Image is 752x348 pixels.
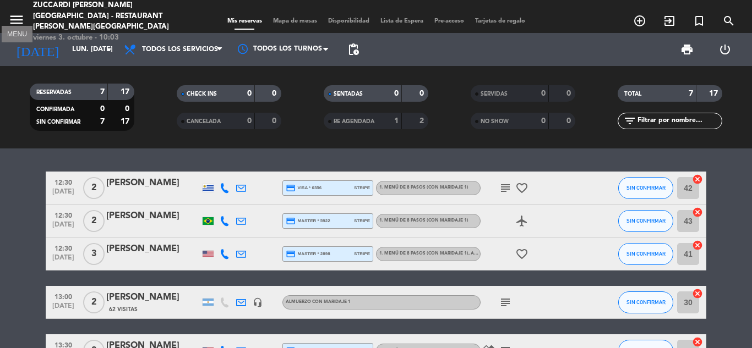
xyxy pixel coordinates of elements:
[286,300,351,304] span: Almuerzo con maridaje 1
[8,12,25,32] button: menu
[100,105,105,113] strong: 0
[222,18,268,24] span: Mis reservas
[286,249,296,259] i: credit_card
[515,247,528,261] i: favorite_border
[419,90,426,97] strong: 0
[515,214,528,228] i: airplanemode_active
[718,43,732,56] i: power_settings_new
[618,291,673,313] button: SIN CONFIRMAR
[626,251,666,257] span: SIN CONFIRMAR
[566,90,573,97] strong: 0
[692,207,703,218] i: cancel
[624,91,641,97] span: TOTAL
[618,177,673,199] button: SIN CONFIRMAR
[187,91,217,97] span: CHECK INS
[83,291,105,313] span: 2
[499,181,512,195] i: subject
[375,18,429,24] span: Lista de Espera
[566,117,573,125] strong: 0
[8,37,67,62] i: [DATE]
[106,176,200,190] div: [PERSON_NAME]
[626,218,666,224] span: SIN CONFIRMAR
[50,254,77,267] span: [DATE]
[419,117,426,125] strong: 2
[379,218,468,223] span: 1. MENÚ DE 8 PASOS (con maridaje 1)
[36,119,80,125] span: SIN CONFIRMAR
[334,119,374,124] span: RE AGENDADA
[121,88,132,96] strong: 17
[33,32,180,43] div: viernes 3. octubre - 10:03
[286,216,296,226] i: credit_card
[379,185,468,190] span: 1. MENÚ DE 8 PASOS (con maridaje 1)
[187,119,221,124] span: CANCELADA
[106,242,200,256] div: [PERSON_NAME]
[83,177,105,199] span: 2
[286,183,296,193] i: credit_card
[100,88,105,96] strong: 7
[692,336,703,347] i: cancel
[633,14,646,27] i: add_circle_outline
[272,117,279,125] strong: 0
[286,183,321,193] span: visa * 0356
[106,290,200,305] div: [PERSON_NAME]
[323,18,375,24] span: Disponibilidad
[429,18,470,24] span: Pre-acceso
[515,181,528,195] i: favorite_border
[109,305,138,314] span: 62 Visitas
[706,33,744,66] div: LOG OUT
[286,249,330,259] span: master * 2898
[636,115,722,127] input: Filtrar por nombre...
[102,43,116,56] i: arrow_drop_down
[541,117,546,125] strong: 0
[663,14,676,27] i: exit_to_app
[83,243,105,265] span: 3
[354,217,370,224] span: stripe
[394,117,399,125] strong: 1
[623,114,636,128] i: filter_list
[36,90,72,95] span: RESERVADAS
[692,240,703,251] i: cancel
[50,208,77,221] span: 12:30
[468,251,497,256] span: , ARS 170000
[100,118,105,125] strong: 7
[50,175,77,188] span: 12:30
[125,105,132,113] strong: 0
[142,46,218,53] span: Todos los servicios
[247,117,252,125] strong: 0
[247,90,252,97] strong: 0
[2,29,32,39] div: MENU
[499,296,512,309] i: subject
[286,216,330,226] span: master * 5922
[692,174,703,185] i: cancel
[541,90,546,97] strong: 0
[253,297,263,307] i: headset_mic
[481,91,508,97] span: SERVIDAS
[106,209,200,223] div: [PERSON_NAME]
[693,14,706,27] i: turned_in_not
[618,243,673,265] button: SIN CONFIRMAR
[354,184,370,191] span: stripe
[334,91,363,97] span: SENTADAS
[394,90,399,97] strong: 0
[709,90,720,97] strong: 17
[50,188,77,201] span: [DATE]
[722,14,735,27] i: search
[268,18,323,24] span: Mapa de mesas
[680,43,694,56] span: print
[626,185,666,191] span: SIN CONFIRMAR
[8,12,25,28] i: menu
[481,119,509,124] span: NO SHOW
[50,221,77,234] span: [DATE]
[50,290,77,302] span: 13:00
[354,250,370,257] span: stripe
[689,90,693,97] strong: 7
[618,210,673,232] button: SIN CONFIRMAR
[50,302,77,315] span: [DATE]
[83,210,105,232] span: 2
[626,299,666,305] span: SIN CONFIRMAR
[50,241,77,254] span: 12:30
[121,118,132,125] strong: 17
[379,251,497,256] span: 1. MENÚ DE 8 PASOS (con maridaje 1)
[272,90,279,97] strong: 0
[347,43,360,56] span: pending_actions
